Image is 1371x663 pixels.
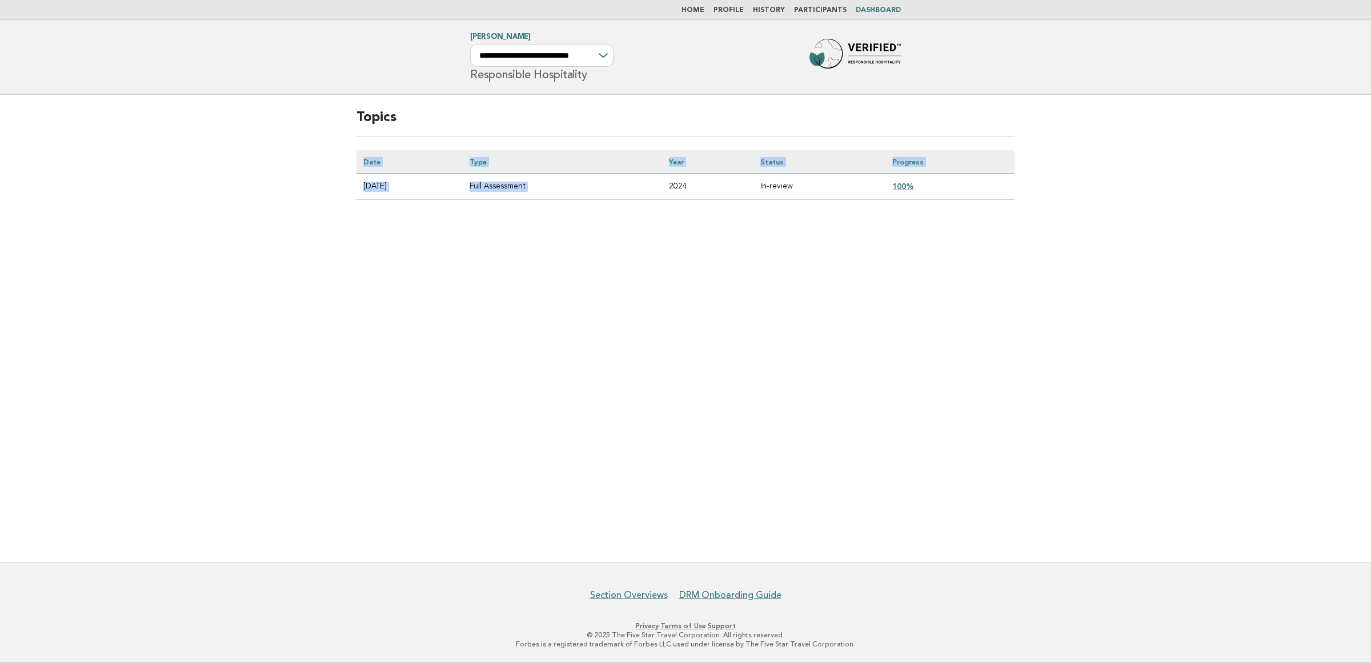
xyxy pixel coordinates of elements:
[809,39,901,75] img: Forbes Travel Guide
[463,150,662,174] th: Type
[660,622,706,630] a: Terms of Use
[590,589,668,601] a: Section Overviews
[356,109,1015,136] h2: Topics
[753,150,886,174] th: Status
[470,34,614,81] h1: Responsible Hospitality
[753,7,785,14] a: History
[336,621,1035,630] p: · ·
[679,589,781,601] a: DRM Onboarding Guide
[708,622,736,630] a: Support
[753,174,886,199] td: In-review
[662,174,753,199] td: 2024
[470,33,531,41] a: [PERSON_NAME]
[356,174,463,199] td: [DATE]
[336,630,1035,640] p: © 2025 The Five Star Travel Corporation. All rights reserved.
[463,174,662,199] td: Full Assessment
[856,7,901,14] a: Dashboard
[794,7,847,14] a: Participants
[662,150,753,174] th: Year
[682,7,704,14] a: Home
[356,150,463,174] th: Date
[636,622,659,630] a: Privacy
[885,150,1015,174] th: Progress
[892,182,913,191] a: 100%
[713,7,744,14] a: Profile
[336,640,1035,649] p: Forbes is a registered trademark of Forbes LLC used under license by The Five Star Travel Corpora...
